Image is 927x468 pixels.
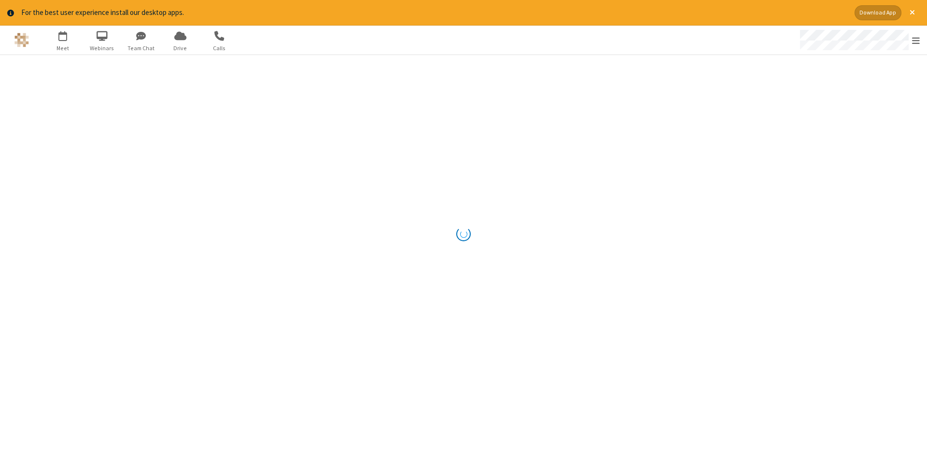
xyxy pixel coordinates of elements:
div: For the best user experience install our desktop apps. [21,7,847,18]
div: Open menu [791,26,927,55]
button: Download App [855,5,901,20]
span: Meet [45,44,81,53]
span: Drive [162,44,198,53]
img: QA Selenium DO NOT DELETE OR CHANGE [14,33,29,47]
button: Logo [3,26,40,55]
button: Close alert [905,5,920,20]
span: Team Chat [123,44,159,53]
span: Calls [201,44,238,53]
span: Webinars [84,44,120,53]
